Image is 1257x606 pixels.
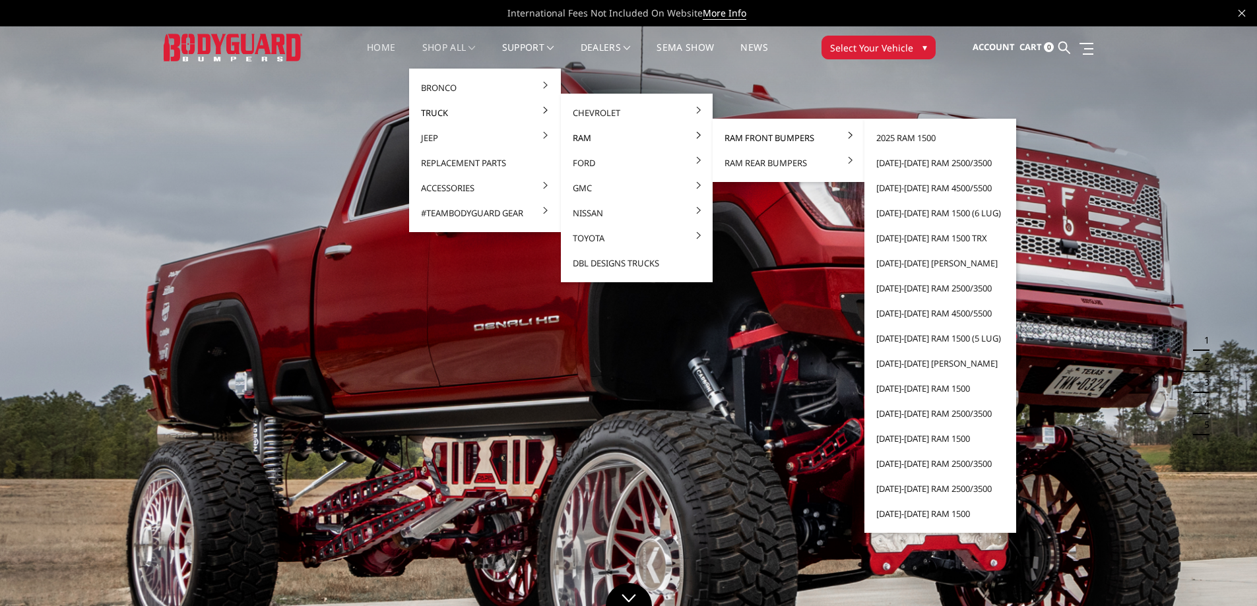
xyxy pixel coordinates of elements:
[703,7,746,20] a: More Info
[1191,543,1257,606] iframe: Chat Widget
[870,301,1011,326] a: [DATE]-[DATE] Ram 4500/5500
[414,125,556,150] a: Jeep
[718,125,859,150] a: Ram Front Bumpers
[1044,42,1054,52] span: 0
[566,251,707,276] a: DBL Designs Trucks
[1196,330,1209,351] button: 1 of 5
[740,43,767,69] a: News
[606,583,652,606] a: Click to Down
[922,40,927,54] span: ▾
[870,401,1011,426] a: [DATE]-[DATE] Ram 2500/3500
[870,125,1011,150] a: 2025 Ram 1500
[822,36,936,59] button: Select Your Vehicle
[870,426,1011,451] a: [DATE]-[DATE] Ram 1500
[870,501,1011,526] a: [DATE]-[DATE] Ram 1500
[422,43,476,69] a: shop all
[414,150,556,175] a: Replacement Parts
[566,125,707,150] a: Ram
[657,43,714,69] a: SEMA Show
[870,200,1011,226] a: [DATE]-[DATE] Ram 1500 (6 lug)
[870,150,1011,175] a: [DATE]-[DATE] Ram 2500/3500
[414,175,556,200] a: Accessories
[870,451,1011,476] a: [DATE]-[DATE] Ram 2500/3500
[1196,393,1209,414] button: 4 of 5
[1196,414,1209,435] button: 5 of 5
[870,251,1011,276] a: [DATE]-[DATE] [PERSON_NAME]
[566,175,707,200] a: GMC
[414,200,556,226] a: #TeamBodyguard Gear
[164,34,302,61] img: BODYGUARD BUMPERS
[870,175,1011,200] a: [DATE]-[DATE] Ram 4500/5500
[830,41,913,55] span: Select Your Vehicle
[1196,351,1209,372] button: 2 of 5
[718,150,859,175] a: Ram Rear Bumpers
[870,326,1011,351] a: [DATE]-[DATE] Ram 1500 (5 lug)
[870,276,1011,301] a: [DATE]-[DATE] Ram 2500/3500
[973,30,1015,65] a: Account
[1019,30,1054,65] a: Cart 0
[566,226,707,251] a: Toyota
[1196,372,1209,393] button: 3 of 5
[870,476,1011,501] a: [DATE]-[DATE] Ram 2500/3500
[870,376,1011,401] a: [DATE]-[DATE] Ram 1500
[566,100,707,125] a: Chevrolet
[973,41,1015,53] span: Account
[1019,41,1042,53] span: Cart
[367,43,395,69] a: Home
[414,75,556,100] a: Bronco
[581,43,631,69] a: Dealers
[566,200,707,226] a: Nissan
[414,100,556,125] a: Truck
[566,150,707,175] a: Ford
[502,43,554,69] a: Support
[870,351,1011,376] a: [DATE]-[DATE] [PERSON_NAME]
[870,226,1011,251] a: [DATE]-[DATE] Ram 1500 TRX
